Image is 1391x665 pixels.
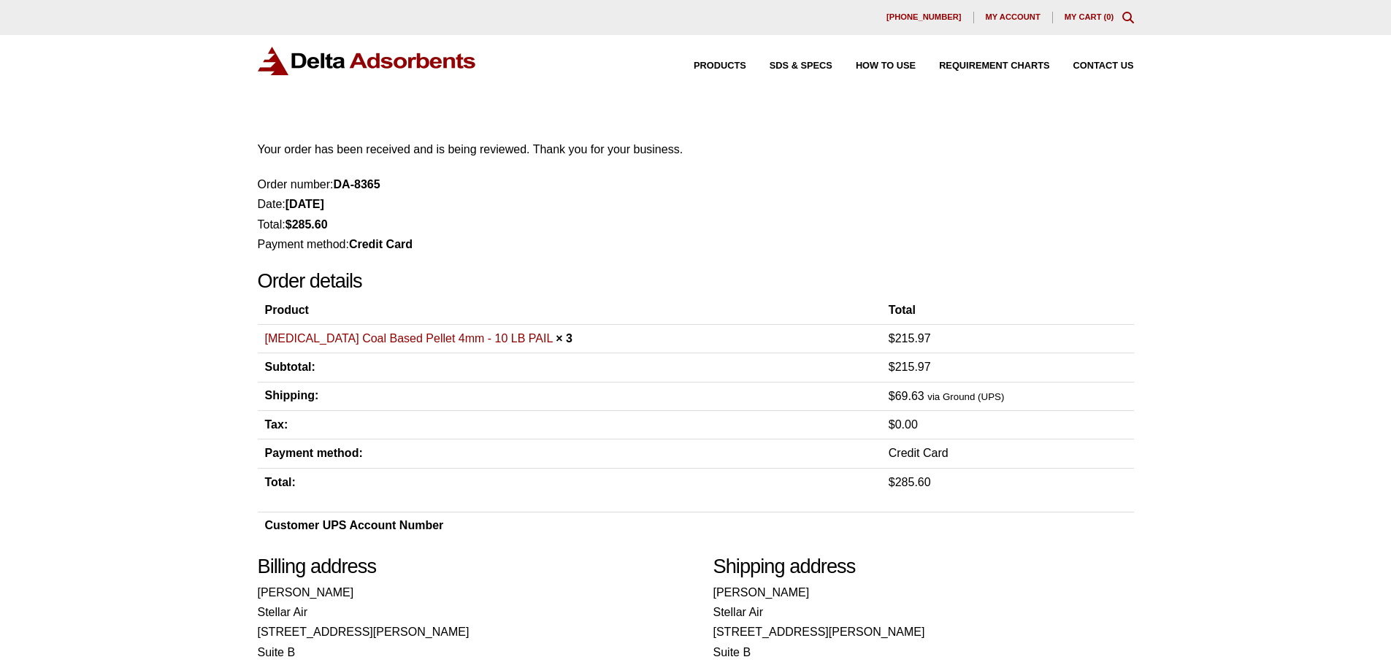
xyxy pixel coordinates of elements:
span: Requirement Charts [939,61,1049,71]
h2: Billing address [258,555,678,579]
span: 0.00 [889,418,918,431]
strong: [DATE] [286,198,324,210]
span: Products [694,61,746,71]
th: Shipping: [258,382,881,410]
a: Contact Us [1050,61,1134,71]
a: SDS & SPECS [746,61,832,71]
img: Delta Adsorbents [258,47,477,75]
strong: DA-8365 [334,178,380,191]
a: Requirement Charts [916,61,1049,71]
span: [PHONE_NUMBER] [886,13,962,21]
li: Date: [258,194,1134,214]
span: 69.63 [889,390,924,402]
a: [MEDICAL_DATA] Coal Based Pellet 4mm - 10 LB PAIL [265,332,553,345]
th: Customer UPS Account Number [258,512,1073,539]
span: My account [986,13,1041,21]
th: Subtotal: [258,353,881,382]
bdi: 215.97 [889,332,931,345]
span: $ [889,332,895,345]
strong: × 3 [556,332,572,345]
a: My Cart (0) [1065,12,1114,21]
span: SDS & SPECS [770,61,832,71]
th: Product [258,297,881,324]
strong: Credit Card [349,238,413,250]
li: Payment method: [258,234,1134,254]
li: Order number: [258,174,1134,194]
p: Your order has been received and is being reviewed. Thank you for your business. [258,139,1134,159]
th: Total: [258,468,881,496]
span: $ [889,476,895,488]
span: 0 [1106,12,1111,21]
a: [PHONE_NUMBER] [875,12,974,23]
span: 285.60 [889,476,931,488]
span: Contact Us [1073,61,1134,71]
th: Tax: [258,410,881,439]
th: Total [881,297,1134,324]
h2: Shipping address [713,555,1134,579]
span: $ [889,361,895,373]
span: $ [889,418,895,431]
span: How to Use [856,61,916,71]
li: Total: [258,215,1134,234]
a: How to Use [832,61,916,71]
div: Toggle Modal Content [1122,12,1134,23]
a: Products [670,61,746,71]
td: Credit Card [881,439,1134,468]
h2: Order details [258,269,1134,293]
a: My account [974,12,1053,23]
span: $ [286,218,292,231]
span: 215.97 [889,361,931,373]
span: $ [889,390,895,402]
bdi: 285.60 [286,218,328,231]
th: Payment method: [258,439,881,468]
small: via Ground (UPS) [927,391,1004,402]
